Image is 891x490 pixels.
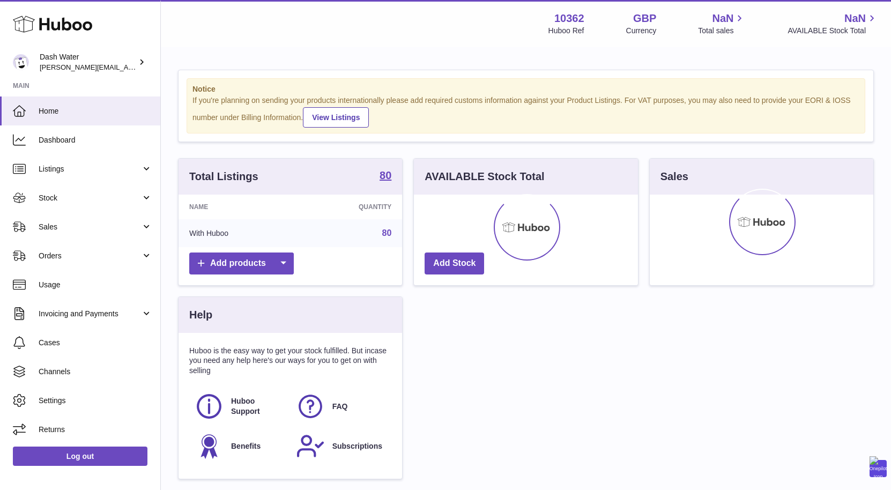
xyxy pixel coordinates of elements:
[548,26,584,36] div: Huboo Ref
[660,169,688,184] h3: Sales
[303,107,369,128] a: View Listings
[13,54,29,70] img: james@dash-water.com
[189,308,212,322] h3: Help
[633,11,656,26] strong: GBP
[425,169,544,184] h3: AVAILABLE Stock Total
[39,367,152,377] span: Channels
[39,338,152,348] span: Cases
[712,11,733,26] span: NaN
[332,441,382,451] span: Subscriptions
[39,425,152,435] span: Returns
[192,95,859,128] div: If you're planning on sending your products internationally please add required customs informati...
[39,251,141,261] span: Orders
[195,432,285,461] a: Benefits
[380,170,391,183] a: 80
[698,11,746,36] a: NaN Total sales
[189,346,391,376] p: Huboo is the easy way to get your stock fulfilled. But incase you need any help here's our ways f...
[788,11,878,36] a: NaN AVAILABLE Stock Total
[296,195,402,219] th: Quantity
[39,106,152,116] span: Home
[554,11,584,26] strong: 10362
[231,441,261,451] span: Benefits
[40,52,136,72] div: Dash Water
[39,309,141,319] span: Invoicing and Payments
[788,26,878,36] span: AVAILABLE Stock Total
[39,164,141,174] span: Listings
[192,84,859,94] strong: Notice
[179,195,296,219] th: Name
[195,392,285,421] a: Huboo Support
[626,26,657,36] div: Currency
[698,26,746,36] span: Total sales
[40,63,215,71] span: [PERSON_NAME][EMAIL_ADDRESS][DOMAIN_NAME]
[39,135,152,145] span: Dashboard
[39,280,152,290] span: Usage
[189,169,258,184] h3: Total Listings
[13,447,147,466] a: Log out
[179,219,296,247] td: With Huboo
[296,392,387,421] a: FAQ
[231,396,284,417] span: Huboo Support
[844,11,866,26] span: NaN
[332,402,348,412] span: FAQ
[382,228,392,237] a: 80
[425,253,484,274] a: Add Stock
[296,432,387,461] a: Subscriptions
[380,170,391,181] strong: 80
[189,253,294,274] a: Add products
[39,193,141,203] span: Stock
[39,222,141,232] span: Sales
[39,396,152,406] span: Settings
